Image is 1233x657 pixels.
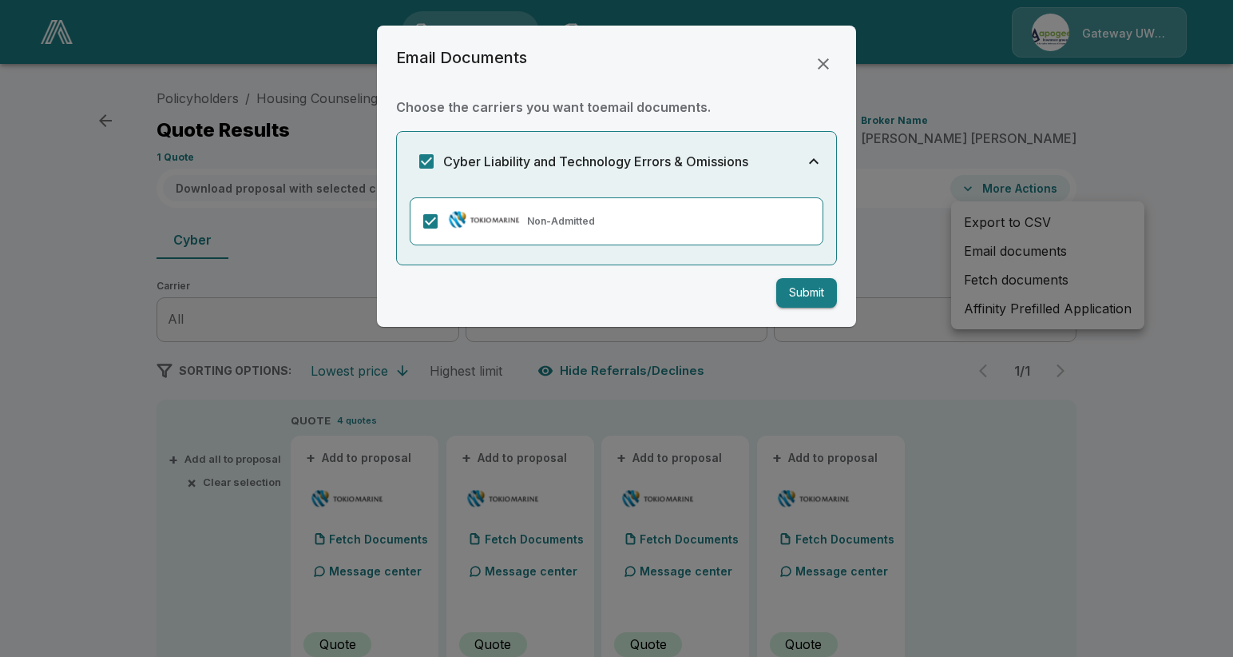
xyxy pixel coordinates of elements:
button: Cyber Liability and Technology Errors & Omissions [397,132,836,191]
p: Non-Admitted [527,214,595,229]
h6: Cyber Liability and Technology Errors & Omissions [443,150,748,173]
button: Submit [776,278,837,308]
div: Tokio Marine TMHCC (Non-Admitted)Non-Admitted [410,197,823,245]
h6: Choose the carriers you want to email documents . [396,96,837,118]
h6: Email Documents [396,45,527,70]
img: Tokio Marine TMHCC (Non-Admitted) [447,209,521,231]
